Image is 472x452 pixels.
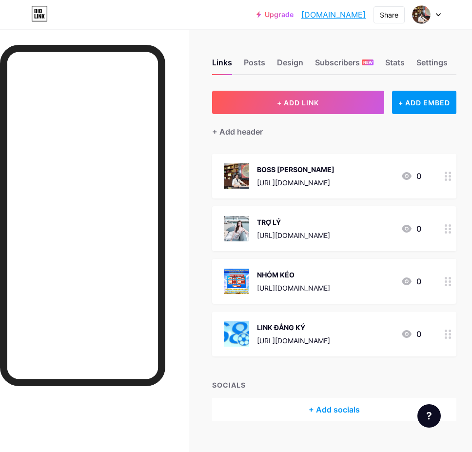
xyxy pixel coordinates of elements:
[401,223,421,235] div: 0
[401,170,421,182] div: 0
[315,57,374,74] div: Subscribers
[212,380,456,390] div: SOCIALS
[244,57,265,74] div: Posts
[301,9,366,20] a: [DOMAIN_NAME]
[401,275,421,287] div: 0
[257,177,334,188] div: [URL][DOMAIN_NAME]
[412,5,431,24] img: Ne Jet
[257,322,330,333] div: LINK ĐẰNG KÝ
[277,98,319,107] span: + ADD LINK
[224,163,249,189] img: BOSS HOÀNG PHONG
[257,217,330,227] div: TRỢ LÝ
[385,57,405,74] div: Stats
[212,91,384,114] button: + ADD LINK
[401,328,421,340] div: 0
[277,57,303,74] div: Design
[212,398,456,421] div: + Add socials
[257,270,330,280] div: NHÓM KÉO
[212,126,263,138] div: + Add header
[257,283,330,293] div: [URL][DOMAIN_NAME]
[257,230,330,240] div: [URL][DOMAIN_NAME]
[257,164,334,175] div: BOSS [PERSON_NAME]
[224,321,249,347] img: LINK ĐẰNG KÝ
[212,57,232,74] div: Links
[224,269,249,294] img: NHÓM KÉO
[363,59,373,65] span: NEW
[257,335,330,346] div: [URL][DOMAIN_NAME]
[392,91,456,114] div: + ADD EMBED
[256,11,294,19] a: Upgrade
[224,216,249,241] img: TRỢ LÝ
[380,10,398,20] div: Share
[416,57,448,74] div: Settings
